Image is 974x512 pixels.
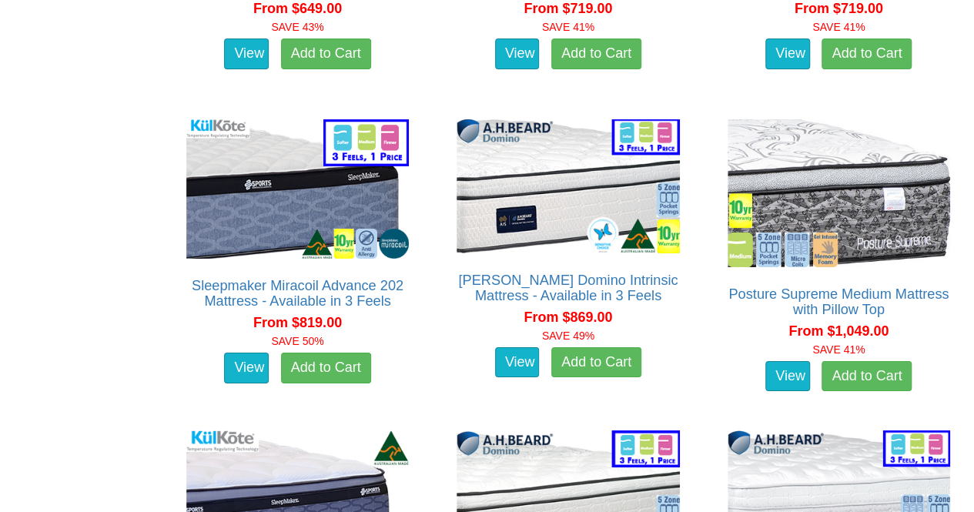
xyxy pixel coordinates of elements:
[551,347,641,378] a: Add to Cart
[728,286,949,317] a: Posture Supreme Medium Mattress with Pillow Top
[192,278,403,309] a: Sleepmaker Miracoil Advance 202 Mattress - Available in 3 Feels
[458,273,678,303] a: [PERSON_NAME] Domino Intrinsic Mattress - Available in 3 Feels
[542,330,594,342] font: SAVE 49%
[765,361,810,392] a: View
[281,353,371,383] a: Add to Cart
[524,310,612,325] span: From $869.00
[224,353,269,383] a: View
[788,323,889,339] span: From $1,049.00
[812,21,865,33] font: SAVE 41%
[224,38,269,69] a: View
[765,38,810,69] a: View
[182,115,413,263] img: Sleepmaker Miracoil Advance 202 Mattress - Available in 3 Feels
[495,38,540,69] a: View
[253,315,342,330] span: From $819.00
[271,335,323,347] font: SAVE 50%
[253,1,342,16] span: From $649.00
[551,38,641,69] a: Add to Cart
[271,21,323,33] font: SAVE 43%
[724,115,954,271] img: Posture Supreme Medium Mattress with Pillow Top
[812,343,865,356] font: SAVE 41%
[795,1,883,16] span: From $719.00
[453,115,683,257] img: A.H Beard Domino Intrinsic Mattress - Available in 3 Feels
[822,38,912,69] a: Add to Cart
[281,38,371,69] a: Add to Cart
[822,361,912,392] a: Add to Cart
[495,347,540,378] a: View
[524,1,612,16] span: From $719.00
[542,21,594,33] font: SAVE 41%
